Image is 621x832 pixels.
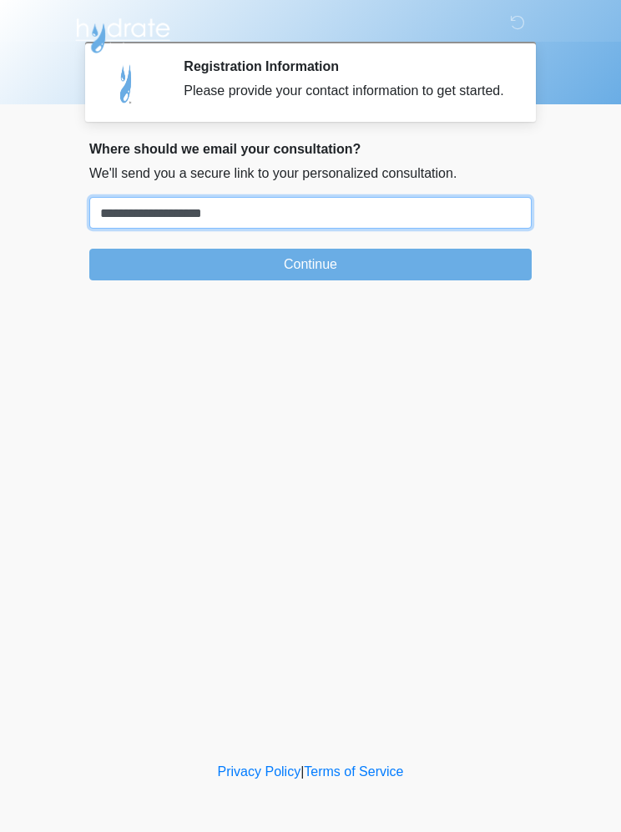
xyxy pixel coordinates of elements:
h2: Where should we email your consultation? [89,141,532,157]
a: Terms of Service [304,764,403,779]
img: Agent Avatar [102,58,152,108]
a: | [300,764,304,779]
img: Hydrate IV Bar - Flagstaff Logo [73,13,173,54]
p: We'll send you a secure link to your personalized consultation. [89,164,532,184]
button: Continue [89,249,532,280]
div: Please provide your contact information to get started. [184,81,507,101]
a: Privacy Policy [218,764,301,779]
